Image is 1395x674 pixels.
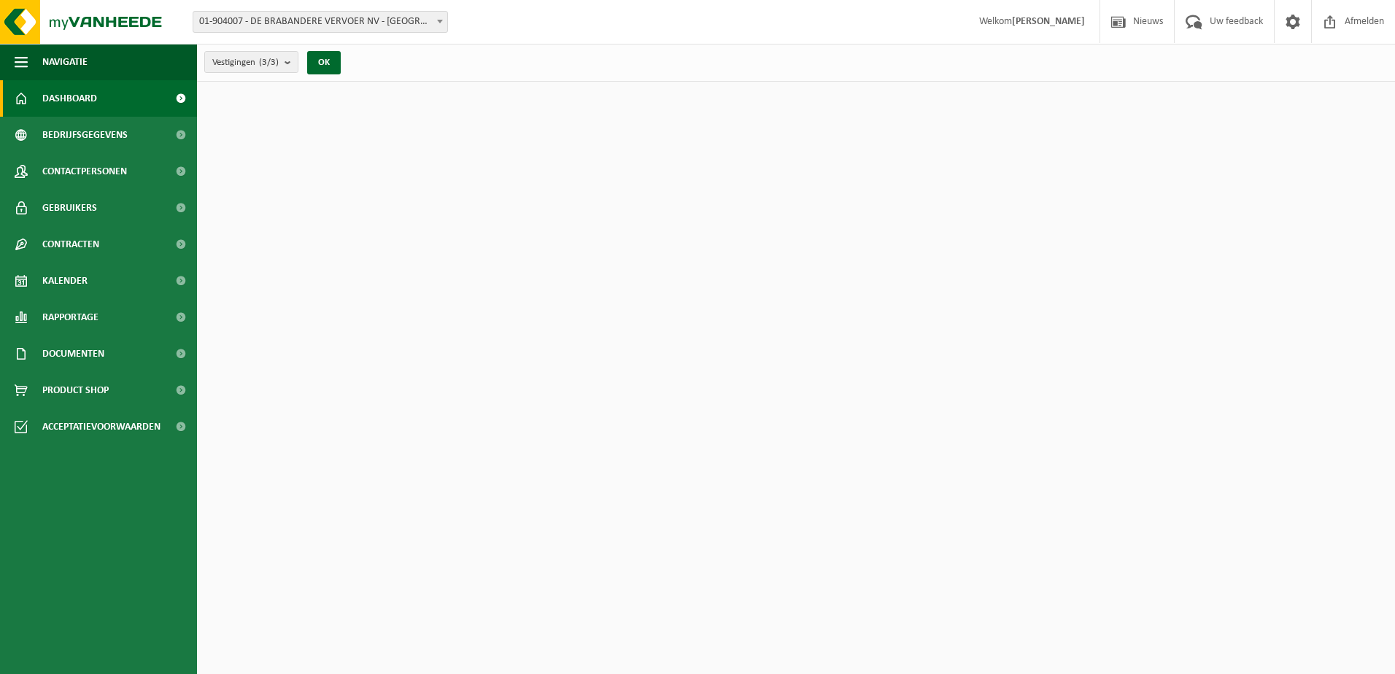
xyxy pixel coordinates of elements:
span: Rapportage [42,299,98,336]
button: Vestigingen(3/3) [204,51,298,73]
span: Documenten [42,336,104,372]
span: Kalender [42,263,88,299]
count: (3/3) [259,58,279,67]
span: Acceptatievoorwaarden [42,408,161,445]
span: Product Shop [42,372,109,408]
span: Vestigingen [212,52,279,74]
button: OK [307,51,341,74]
span: Contracten [42,226,99,263]
span: 01-904007 - DE BRABANDERE VERVOER NV - VEURNE [193,11,448,33]
span: Dashboard [42,80,97,117]
span: 01-904007 - DE BRABANDERE VERVOER NV - VEURNE [193,12,447,32]
span: Contactpersonen [42,153,127,190]
strong: [PERSON_NAME] [1012,16,1085,27]
span: Gebruikers [42,190,97,226]
span: Bedrijfsgegevens [42,117,128,153]
span: Navigatie [42,44,88,80]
